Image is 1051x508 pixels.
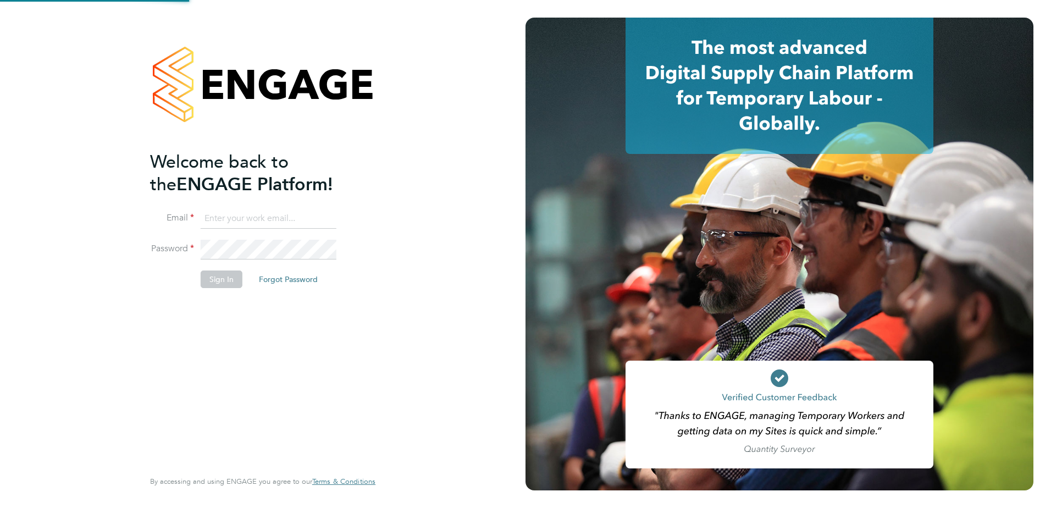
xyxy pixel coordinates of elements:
span: By accessing and using ENGAGE you agree to our [150,477,375,486]
span: Terms & Conditions [312,477,375,486]
a: Terms & Conditions [312,477,375,486]
label: Email [150,212,194,224]
button: Sign In [201,270,242,288]
span: Welcome back to the [150,151,289,195]
h2: ENGAGE Platform! [150,151,364,196]
button: Forgot Password [250,270,327,288]
label: Password [150,243,194,255]
input: Enter your work email... [201,209,336,229]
